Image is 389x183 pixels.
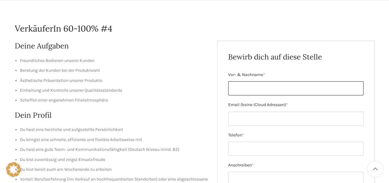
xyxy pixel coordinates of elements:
li: Einhaltung und Kontrolle unserer Qualitätsstandards [20,87,208,94]
label: Anschreiben [228,162,363,169]
label: Email (keine iCloud Adressen) [228,101,363,108]
li: Schaffen einer angenehmen Filialatmosphäre [20,97,208,104]
li: Freundliches Bedienen unserer Kunden [20,57,208,64]
label: Telefon [228,132,363,139]
h2: Deine Aufgaben [15,41,208,51]
li: Ästhetische Präsentation unserer Produkte [20,77,208,84]
li: Du bist zuverlässig und zeigst Einsatzfreude [20,156,208,163]
li: Du bringst eine schnelle, effiziente und flexible Arbeitsweise mit [20,136,208,143]
a: Scroll to top button [367,162,383,177]
h2: Dein Profil [15,110,208,120]
li: Beratung der Kunden bei der Produktwahl [20,67,208,74]
h2: Bewirb dich auf diese Stelle [228,52,363,62]
li: Du bist bereit auch am Wochenende zu arbeiten [20,166,208,173]
li: Du hast eine gute Team- und Kommunikationsfähigkeit (Deutsch Niveau mind. B2) [20,146,208,153]
label: Vor- & Nachname [228,71,363,78]
h1: VerkäuferIn 60-100% #4 [15,23,375,35]
li: Du hast eine herzliche und aufgestellte Persönlichkeit [20,126,208,133]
